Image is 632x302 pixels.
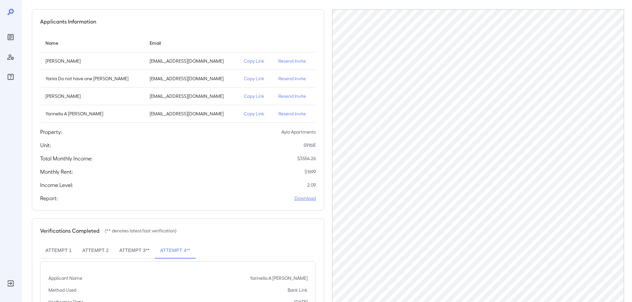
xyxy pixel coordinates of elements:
button: Attempt 3** [114,243,155,259]
a: Download [295,195,316,202]
p: Yarira Do not have one [PERSON_NAME] [45,75,139,82]
p: Copy Link [244,58,268,64]
p: [PERSON_NAME] [45,93,139,99]
p: Resend Invite [278,93,310,99]
h5: Income Level: [40,181,73,189]
p: $ 3554.26 [297,155,316,162]
p: [EMAIL_ADDRESS][DOMAIN_NAME] [150,58,233,64]
p: (** denotes latest/last verification) [105,227,176,234]
p: Yarinella A [PERSON_NAME] [45,110,139,117]
div: Manage Users [5,52,16,62]
h5: Unit: [40,141,51,149]
div: Log Out [5,278,16,289]
p: [EMAIL_ADDRESS][DOMAIN_NAME] [150,75,233,82]
h5: Applicants Information [40,18,96,26]
button: Attempt 1 [40,243,77,259]
p: 2.09 [307,182,316,188]
p: Yarinella A [PERSON_NAME] [250,275,308,281]
p: [EMAIL_ADDRESS][DOMAIN_NAME] [150,93,233,99]
p: Copy Link [244,75,268,82]
p: Resend Invite [278,110,310,117]
p: Method Used [48,287,76,293]
h5: Verifications Completed [40,227,100,235]
div: FAQ [5,72,16,82]
p: Copy Link [244,93,268,99]
table: simple table [40,33,316,123]
h5: Report: [40,194,58,202]
th: Name [40,33,144,52]
p: Bank Link [288,287,308,293]
h5: Total Monthly Income: [40,154,93,162]
button: Attempt 4** [155,243,196,259]
h5: Property: [40,128,62,136]
p: [EMAIL_ADDRESS][DOMAIN_NAME] [150,110,233,117]
button: Attempt 2 [77,243,114,259]
p: Applicant Name [48,275,82,281]
th: Email [144,33,239,52]
p: Copy Link [244,110,268,117]
p: [PERSON_NAME] [45,58,139,64]
p: 5916JE [304,142,316,149]
h5: Monthly Rent: [40,168,73,176]
div: Reports [5,32,16,42]
p: Resend Invite [278,58,310,64]
p: $ 1699 [305,168,316,175]
p: Ayla Apartments [281,129,316,135]
p: Resend Invite [278,75,310,82]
